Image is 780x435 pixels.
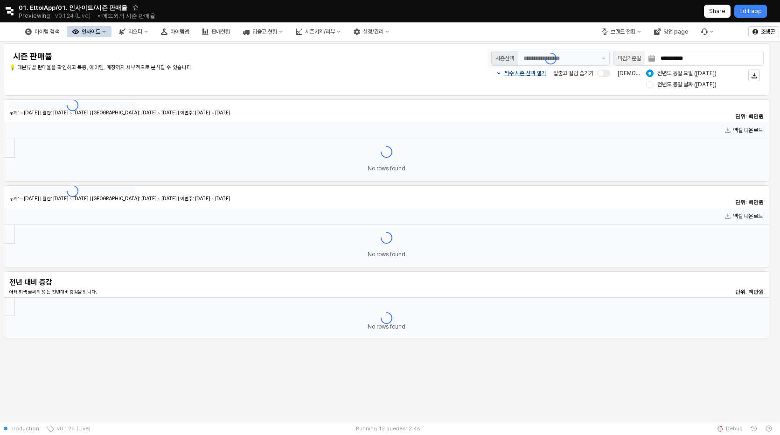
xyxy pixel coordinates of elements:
[701,288,764,296] p: 단위: 백만원
[54,425,91,432] span: v0.1.24 (Live)
[9,64,324,72] p: 💡 대분류별 판매율을 확인하고 복종, 아이템, 매장까지 세부적으로 분석할 수 있습니다.
[131,3,140,12] button: Add app to favorites
[43,422,94,435] button: v0.1.24 (Live)
[648,26,694,37] button: 영업 page
[252,28,277,35] div: 입출고 현황
[657,70,717,77] span: 전년도 동일 요일 ([DATE])
[363,28,383,35] div: 설정/관리
[19,11,50,21] span: Previewing
[9,195,512,202] p: 누계: ~ [DATE] | 월간: [DATE] ~ [DATE] | [GEOGRAPHIC_DATA]: [DATE] ~ [DATE] | 이번주: [DATE] ~ [DATE]
[196,26,236,37] button: 판매현황
[746,422,761,435] button: History
[504,70,546,77] p: 짝수 시즌 선택 열기
[761,422,776,435] button: Help
[663,28,688,35] div: 영업 page
[739,7,762,15] p: Edit app
[611,28,635,35] div: 브랜드 전환
[9,288,512,295] p: 아래 회색 글씨의 % 는 전년대비 증감율 입니다.
[704,5,731,18] button: Share app
[97,12,101,19] span: •
[13,52,320,61] h4: 시즌 판매율
[348,26,395,37] button: 설정/관리
[20,26,65,37] button: 아이템 검색
[734,5,767,18] button: Edit app
[128,28,142,35] div: 리오더
[102,12,155,19] span: 에뜨와의 시즌 판매율
[618,54,641,63] div: 마감기준일
[19,3,127,12] span: 01. EttoiApp/01. 인사이트/시즌 판매율
[618,70,692,77] span: [DEMOGRAPHIC_DATA] 기준:
[305,28,335,35] div: 시즌기획/리뷰
[290,26,346,37] button: 시즌기획/리뷰
[701,112,764,120] p: 단위: 백만원
[496,70,546,77] button: 짝수 시즌 선택 열기
[761,28,775,35] p: 조생곤
[713,422,746,435] button: Debug
[596,26,647,37] button: 브랜드 전환
[113,26,153,37] button: 리오더
[10,425,39,432] span: production
[50,9,96,22] button: Releases and History
[9,278,135,287] h5: 전년 대비 증감
[553,70,593,77] span: 입출고 컬럼 숨기기
[701,198,764,206] p: 단위: 백만원
[696,26,719,37] div: Menu item 6
[409,425,420,432] span: 2.4 s
[19,9,96,22] div: Previewing v0.1.24 (Live)
[211,28,230,35] div: 판매현황
[237,26,288,37] button: 입출고 현황
[35,28,59,35] div: 아이템 검색
[356,425,407,432] div: Running 13 queries:
[170,28,189,35] div: 아이템맵
[657,81,717,88] span: 전년도 동일 날짜 ([DATE])
[709,7,725,15] p: Share
[9,109,512,116] p: 누계: ~ [DATE] | 월간: [DATE] ~ [DATE] | [GEOGRAPHIC_DATA]: [DATE] ~ [DATE] | 이번주: [DATE] ~ [DATE]
[55,12,91,20] p: v0.1.24 (Live)
[726,425,743,432] span: Debug
[748,26,779,37] button: 조생곤
[155,26,195,37] button: 아이템맵
[67,26,111,37] button: 인사이트
[82,28,100,35] div: 인사이트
